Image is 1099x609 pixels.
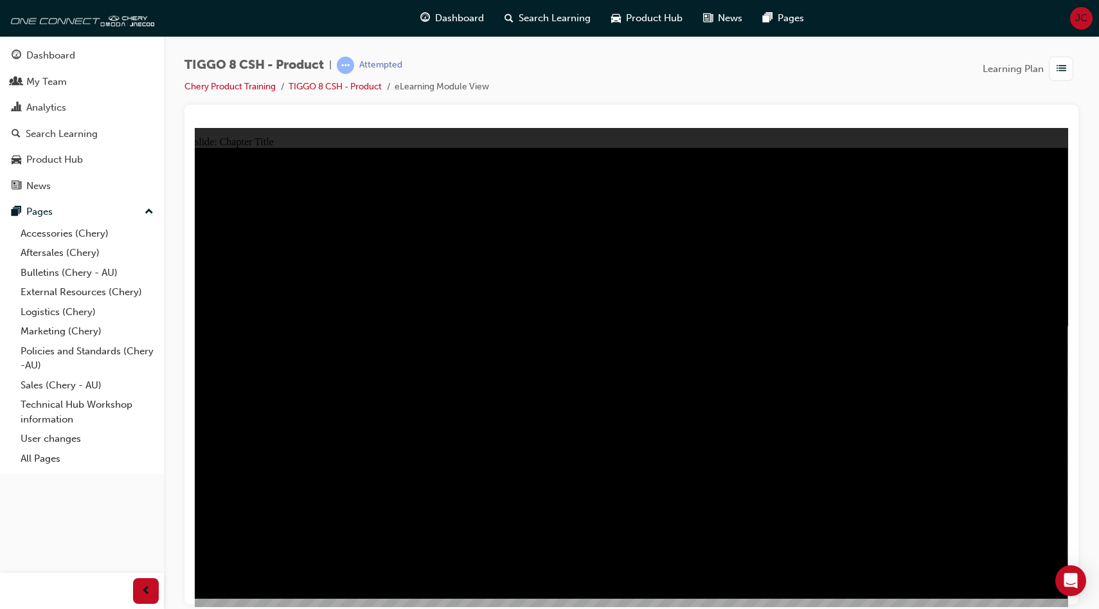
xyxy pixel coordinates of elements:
[15,449,159,469] a: All Pages
[15,395,159,429] a: Technical Hub Workshop information
[337,57,354,74] span: learningRecordVerb_ATTEMPT-icon
[12,206,21,218] span: pages-icon
[693,5,753,32] a: news-iconNews
[601,5,693,32] a: car-iconProduct Hub
[26,127,98,141] div: Search Learning
[15,322,159,341] a: Marketing (Chery)
[505,10,514,26] span: search-icon
[5,70,159,94] a: My Team
[26,179,51,194] div: News
[15,243,159,263] a: Aftersales (Chery)
[435,11,484,26] span: Dashboard
[184,58,324,73] span: TIGGO 8 CSH - Product
[5,44,159,68] a: Dashboard
[329,58,332,73] span: |
[983,57,1078,81] button: Learning Plan
[26,205,53,219] div: Pages
[6,5,154,31] img: oneconnect
[626,11,683,26] span: Product Hub
[1057,61,1066,77] span: list-icon
[26,100,66,115] div: Analytics
[145,204,154,221] span: up-icon
[395,80,489,95] li: eLearning Module View
[753,5,814,32] a: pages-iconPages
[12,181,21,192] span: news-icon
[5,148,159,172] a: Product Hub
[289,81,382,92] a: TIGGO 8 CSH - Product
[5,174,159,198] a: News
[15,224,159,244] a: Accessories (Chery)
[15,376,159,395] a: Sales (Chery - AU)
[15,429,159,449] a: User changes
[12,154,21,166] span: car-icon
[26,152,83,167] div: Product Hub
[5,122,159,146] a: Search Learning
[494,5,601,32] a: search-iconSearch Learning
[5,41,159,200] button: DashboardMy TeamAnalyticsSearch LearningProduct HubNews
[26,75,67,89] div: My Team
[420,10,430,26] span: guage-icon
[1055,565,1086,596] div: Open Intercom Messenger
[15,302,159,322] a: Logistics (Chery)
[519,11,591,26] span: Search Learning
[5,96,159,120] a: Analytics
[983,62,1044,77] span: Learning Plan
[12,129,21,140] span: search-icon
[359,59,402,71] div: Attempted
[703,10,713,26] span: news-icon
[15,341,159,376] a: Policies and Standards (Chery -AU)
[15,263,159,283] a: Bulletins (Chery - AU)
[12,102,21,114] span: chart-icon
[5,200,159,224] button: Pages
[1075,11,1087,26] span: JC
[718,11,742,26] span: News
[778,11,804,26] span: Pages
[611,10,621,26] span: car-icon
[184,81,276,92] a: Chery Product Training
[12,77,21,88] span: people-icon
[141,583,151,599] span: prev-icon
[15,282,159,302] a: External Resources (Chery)
[1070,7,1093,30] button: JC
[763,10,773,26] span: pages-icon
[12,50,21,62] span: guage-icon
[410,5,494,32] a: guage-iconDashboard
[26,48,75,63] div: Dashboard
